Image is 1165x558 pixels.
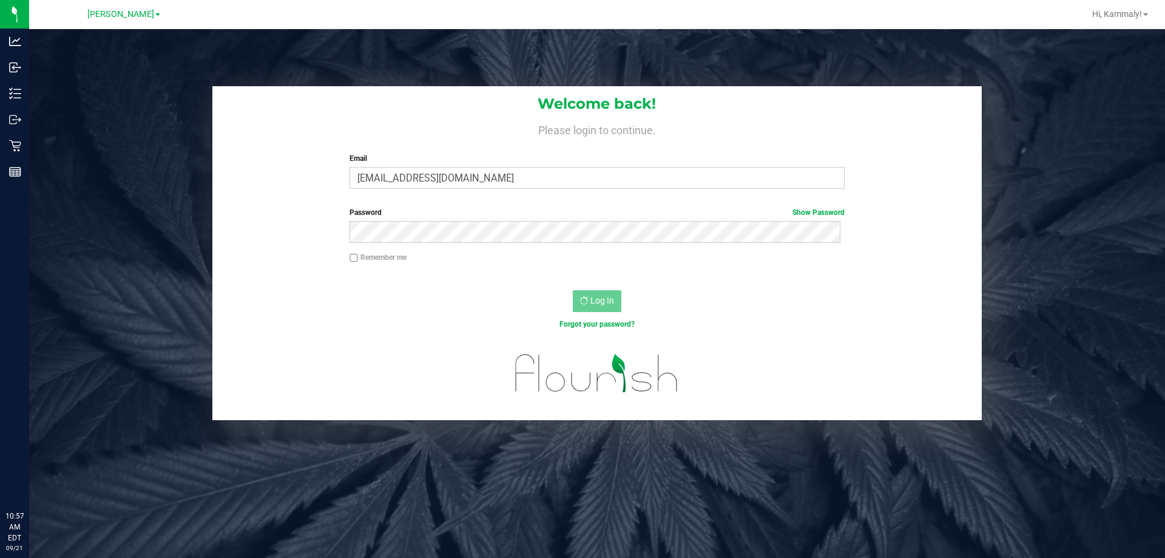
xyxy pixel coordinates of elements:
[590,296,614,305] span: Log In
[212,121,982,136] h4: Please login to continue.
[9,35,21,47] inline-svg: Analytics
[87,9,154,19] span: [PERSON_NAME]
[212,96,982,112] h1: Welcome back!
[9,140,21,152] inline-svg: Retail
[5,511,24,543] p: 10:57 AM EDT
[9,166,21,178] inline-svg: Reports
[349,208,382,217] span: Password
[1092,9,1142,19] span: Hi, Kammaly!
[9,87,21,100] inline-svg: Inventory
[573,290,621,312] button: Log In
[349,254,358,262] input: Remember me
[501,342,693,404] img: flourish_logo.svg
[559,320,635,328] a: Forgot your password?
[792,208,845,217] a: Show Password
[9,114,21,126] inline-svg: Outbound
[349,252,407,263] label: Remember me
[9,61,21,73] inline-svg: Inbound
[5,543,24,553] p: 09/21
[349,153,844,164] label: Email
